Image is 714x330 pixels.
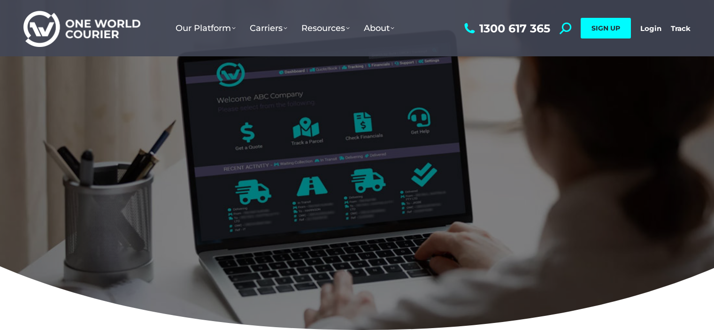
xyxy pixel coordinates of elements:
span: About [364,23,394,33]
img: One World Courier [23,9,140,47]
span: Our Platform [176,23,236,33]
a: Our Platform [169,14,243,43]
a: Login [640,24,661,33]
a: About [357,14,401,43]
span: Resources [301,23,350,33]
a: 1300 617 365 [462,23,550,34]
a: SIGN UP [581,18,631,38]
a: Track [671,24,691,33]
span: Carriers [250,23,287,33]
a: Carriers [243,14,294,43]
a: Resources [294,14,357,43]
span: SIGN UP [591,24,620,32]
